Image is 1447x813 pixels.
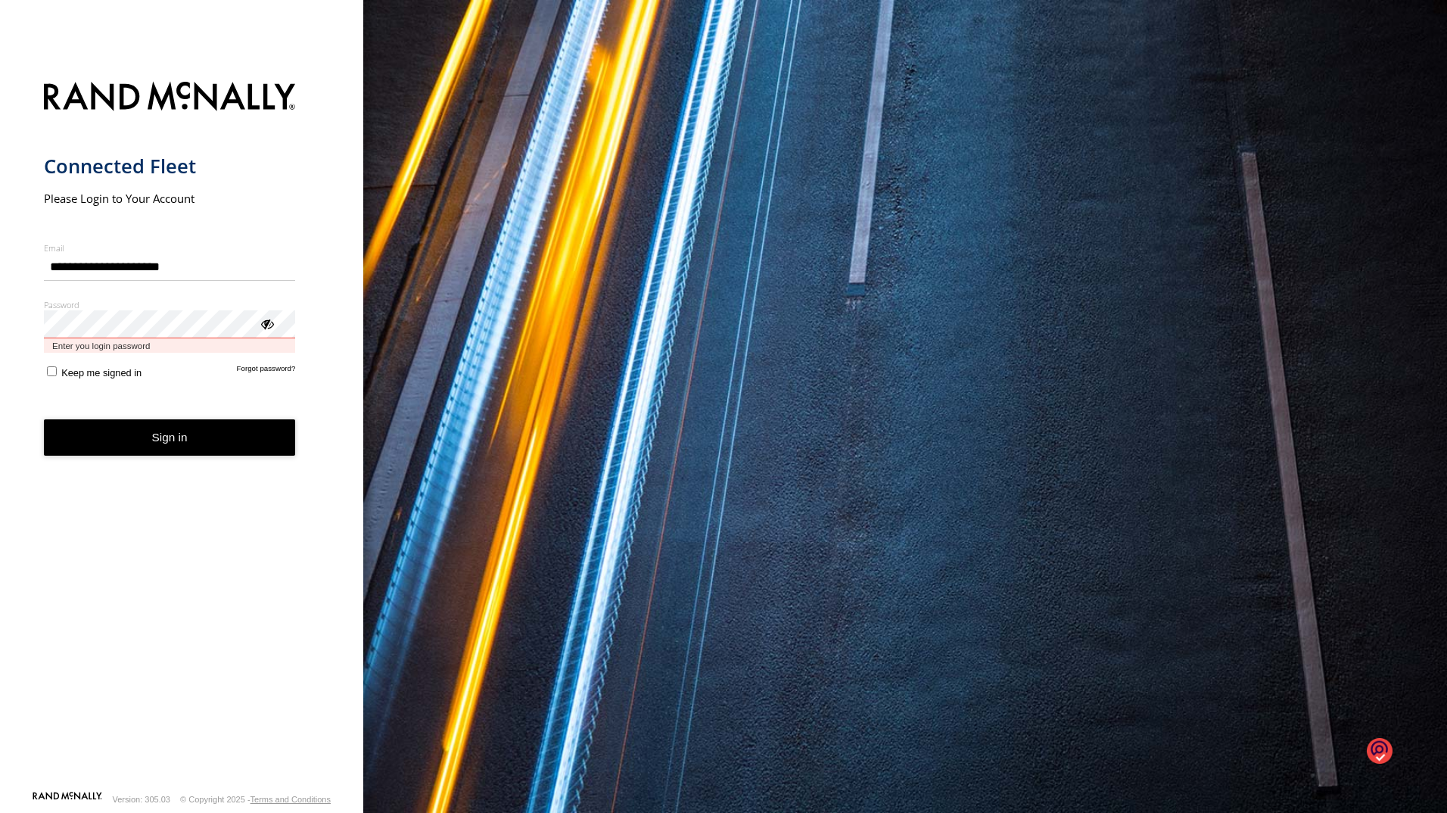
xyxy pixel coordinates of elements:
button: Sign in [44,419,296,456]
form: main [44,73,320,790]
div: ViewPassword [259,316,274,331]
h2: Please Login to Your Account [44,191,296,206]
img: o1IwAAAABJRU5ErkJggg== [1367,737,1393,765]
input: Keep me signed in [47,366,57,376]
h1: Connected Fleet [44,154,296,179]
a: Visit our Website [33,792,102,807]
label: Password [44,299,296,310]
span: Enter you login password [44,338,296,353]
div: Version: 305.03 [113,795,170,804]
div: © Copyright 2025 - [180,795,331,804]
span: Keep me signed in [61,367,142,378]
img: Rand McNally [44,79,296,117]
a: Forgot password? [237,364,296,378]
label: Email [44,242,296,254]
a: Terms and Conditions [251,795,331,804]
